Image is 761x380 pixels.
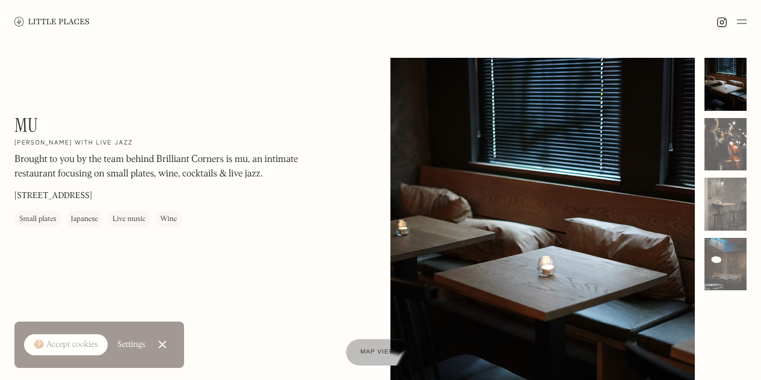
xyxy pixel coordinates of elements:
[112,214,146,226] div: Live music
[34,339,98,351] div: 🍪 Accept cookies
[360,349,395,355] span: Map view
[160,214,177,226] div: Wine
[14,140,133,148] h2: [PERSON_NAME] with live jazz
[346,339,410,366] a: Map view
[24,334,108,356] a: 🍪 Accept cookies
[117,340,146,349] div: Settings
[19,214,57,226] div: Small plates
[150,332,174,357] a: Close Cookie Popup
[14,190,92,203] p: [STREET_ADDRESS]
[14,153,339,182] p: Brought to you by the team behind Brilliant Corners is mu, an intimate restaurant focusing on sma...
[71,214,98,226] div: Japanese
[117,331,146,358] a: Settings
[14,114,38,137] h1: mu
